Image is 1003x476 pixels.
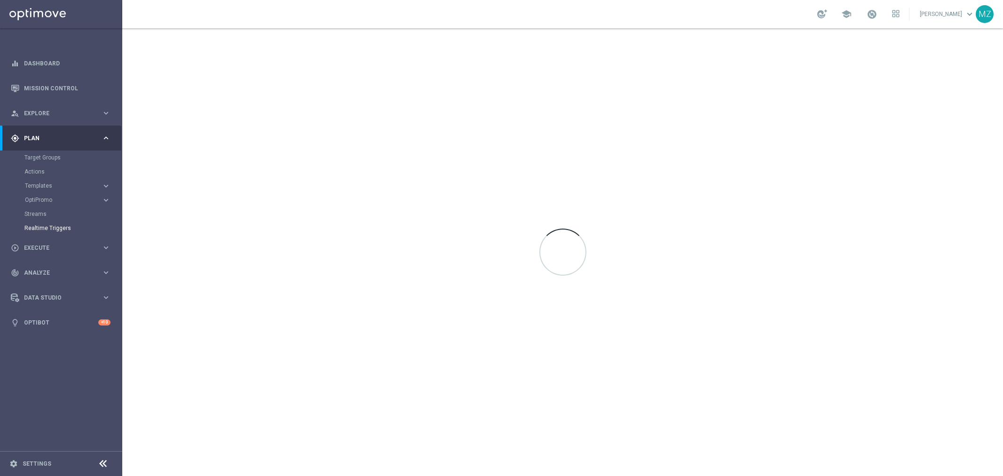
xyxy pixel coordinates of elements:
[24,179,121,193] div: Templates
[24,154,98,161] a: Target Groups
[10,294,111,301] button: Data Studio keyboard_arrow_right
[10,135,111,142] button: gps_fixed Plan keyboard_arrow_right
[11,109,102,118] div: Explore
[24,224,98,232] a: Realtime Triggers
[841,9,852,19] span: school
[24,245,102,251] span: Execute
[24,193,121,207] div: OptiPromo
[25,197,92,203] span: OptiPromo
[11,244,19,252] i: play_circle_outline
[10,60,111,67] button: equalizer Dashboard
[11,134,102,143] div: Plan
[102,134,111,143] i: keyboard_arrow_right
[11,76,111,101] div: Mission Control
[11,51,111,76] div: Dashboard
[10,244,111,252] button: play_circle_outline Execute keyboard_arrow_right
[11,109,19,118] i: person_search
[24,295,102,301] span: Data Studio
[11,310,111,335] div: Optibot
[24,210,98,218] a: Streams
[102,196,111,205] i: keyboard_arrow_right
[11,269,102,277] div: Analyze
[11,294,102,302] div: Data Studio
[102,268,111,277] i: keyboard_arrow_right
[24,310,98,335] a: Optibot
[23,461,51,467] a: Settings
[964,9,975,19] span: keyboard_arrow_down
[11,269,19,277] i: track_changes
[24,51,111,76] a: Dashboard
[24,168,98,175] a: Actions
[24,135,102,141] span: Plan
[24,270,102,276] span: Analyze
[11,134,19,143] i: gps_fixed
[10,110,111,117] button: person_search Explore keyboard_arrow_right
[102,109,111,118] i: keyboard_arrow_right
[24,207,121,221] div: Streams
[11,59,19,68] i: equalizer
[9,460,18,468] i: settings
[24,151,121,165] div: Target Groups
[24,221,121,235] div: Realtime Triggers
[24,182,111,190] button: Templates keyboard_arrow_right
[10,269,111,277] button: track_changes Analyze keyboard_arrow_right
[10,319,111,326] button: lightbulb Optibot +10
[24,196,111,204] button: OptiPromo keyboard_arrow_right
[11,318,19,327] i: lightbulb
[102,243,111,252] i: keyboard_arrow_right
[25,183,92,189] span: Templates
[102,293,111,302] i: keyboard_arrow_right
[24,165,121,179] div: Actions
[25,183,102,189] div: Templates
[25,197,102,203] div: OptiPromo
[11,244,102,252] div: Execute
[98,319,111,325] div: +10
[919,7,976,21] a: [PERSON_NAME]keyboard_arrow_down
[24,76,111,101] a: Mission Control
[976,5,994,23] div: MZ
[102,182,111,190] i: keyboard_arrow_right
[24,111,102,116] span: Explore
[10,85,111,92] button: Mission Control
